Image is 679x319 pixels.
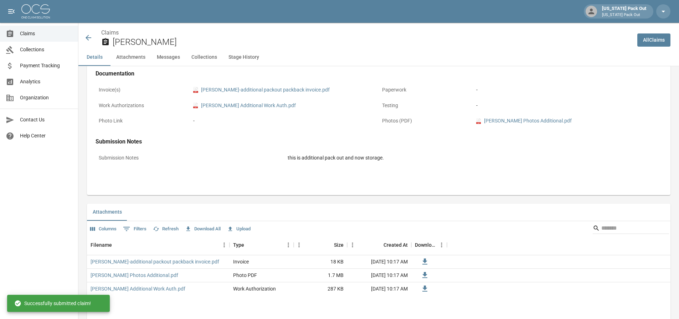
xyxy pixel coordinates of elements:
h4: Submission Notes [96,138,662,145]
h2: [PERSON_NAME] [113,37,632,47]
a: Claims [101,29,119,36]
div: Download [411,235,447,255]
span: Analytics [20,78,72,85]
button: Attachments [110,49,151,66]
div: - [476,102,659,109]
button: Upload [225,224,252,235]
a: pdf[PERSON_NAME] Additional Work Auth.pdf [193,102,296,109]
a: AllClaims [637,33,670,47]
div: Type [233,235,244,255]
div: [US_STATE] Pack Out [599,5,649,18]
span: Organization [20,94,72,101]
button: Messages [151,49,186,66]
div: Download [415,235,436,255]
p: [US_STATE] Pack Out [602,12,646,18]
div: 287 KB [294,282,347,296]
button: Download All [183,224,222,235]
span: Claims [20,30,72,37]
div: [DATE] 10:17 AM [347,269,411,282]
button: Menu [436,240,447,250]
a: [PERSON_NAME] Additional Work Auth.pdf [91,285,185,292]
a: [PERSON_NAME]-additional packout packback invoice.pdf [91,258,219,265]
div: Filename [91,235,112,255]
a: pdf[PERSON_NAME] Photos Additional.pdf [476,117,572,125]
p: Photos (PDF) [379,114,473,128]
div: related-list tabs [87,204,670,221]
p: Paperwork [379,83,473,97]
div: Size [334,235,344,255]
button: Stage History [223,49,265,66]
span: Collections [20,46,72,53]
div: Invoice [233,258,249,265]
p: Work Authorizations [96,99,190,113]
div: Size [294,235,347,255]
div: Created At [384,235,408,255]
div: - [476,86,659,94]
button: open drawer [4,4,19,19]
div: - [193,117,195,125]
div: this is additional pack out and now storage. [288,154,384,162]
button: Menu [347,240,358,250]
p: Invoice(s) [96,83,190,97]
a: [PERSON_NAME] Photos Additional.pdf [91,272,178,279]
div: Type [230,235,294,255]
span: Payment Tracking [20,62,72,69]
p: Photo Link [96,114,190,128]
button: Menu [219,240,230,250]
div: 18 KB [294,255,347,269]
span: Contact Us [20,116,72,124]
div: Created At [347,235,411,255]
img: ocs-logo-white-transparent.png [21,4,50,19]
p: Submission Notes [96,151,284,165]
span: Help Center [20,132,72,140]
div: Photo PDF [233,272,257,279]
h4: Documentation [96,70,662,77]
div: Work Authorization [233,285,276,292]
div: Successfully submitted claim! [14,297,91,310]
div: Search [593,223,669,235]
button: Collections [186,49,223,66]
button: Menu [294,240,304,250]
div: [DATE] 10:17 AM [347,255,411,269]
nav: breadcrumb [101,28,632,37]
p: Testing [379,99,473,113]
button: Refresh [151,224,180,235]
div: anchor tabs [78,49,679,66]
div: Filename [87,235,230,255]
button: Select columns [88,224,118,235]
button: Menu [283,240,294,250]
button: Attachments [87,204,128,221]
div: 1.7 MB [294,269,347,282]
a: pdf[PERSON_NAME]-additional packout packback invoice.pdf [193,86,330,94]
button: Show filters [121,223,148,235]
div: [DATE] 10:17 AM [347,282,411,296]
button: Details [78,49,110,66]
